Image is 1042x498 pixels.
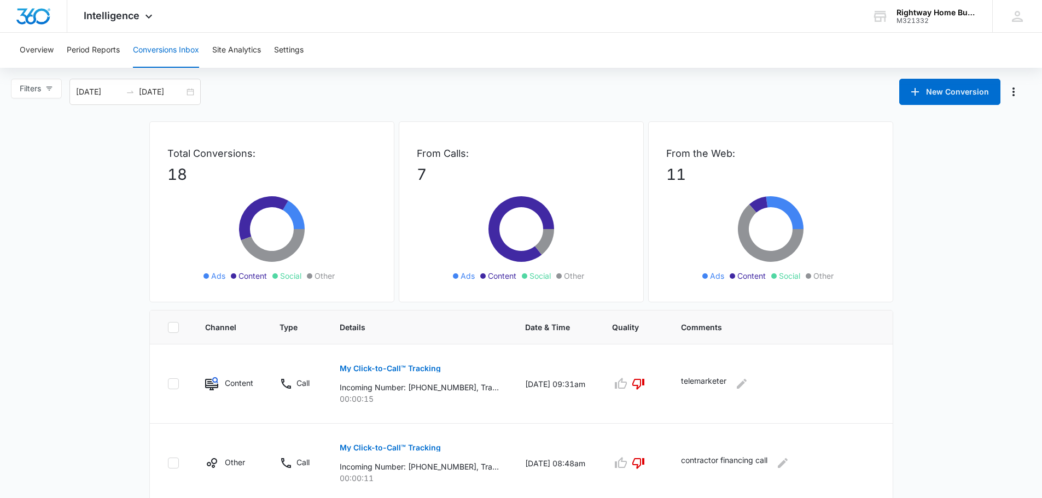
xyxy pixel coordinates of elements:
[461,270,475,282] span: Ads
[340,365,441,372] p: My Click-to-Call™ Tracking
[737,270,766,282] span: Content
[139,86,184,98] input: End date
[340,435,441,461] button: My Click-to-Call™ Tracking
[340,393,499,405] p: 00:00:15
[666,146,875,161] p: From the Web:
[529,270,551,282] span: Social
[11,79,62,98] button: Filters
[238,270,267,282] span: Content
[899,79,1000,105] button: New Conversion
[525,321,570,333] span: Date & Time
[564,270,584,282] span: Other
[340,355,441,382] button: My Click-to-Call™ Tracking
[710,270,724,282] span: Ads
[211,270,225,282] span: Ads
[666,163,875,186] p: 11
[417,146,626,161] p: From Calls:
[681,321,859,333] span: Comments
[774,454,791,472] button: Edit Comments
[296,456,310,468] p: Call
[205,321,238,333] span: Channel
[779,270,800,282] span: Social
[167,146,376,161] p: Total Conversions:
[417,163,626,186] p: 7
[133,33,199,68] button: Conversions Inbox
[67,33,120,68] button: Period Reports
[225,377,253,389] p: Content
[126,87,135,96] span: to
[340,444,441,452] p: My Click-to-Call™ Tracking
[897,17,976,25] div: account id
[76,86,121,98] input: Start date
[488,270,516,282] span: Content
[280,321,298,333] span: Type
[340,382,499,393] p: Incoming Number: [PHONE_NUMBER], Tracking Number: [PHONE_NUMBER], Ring To: [PHONE_NUMBER], Caller...
[681,454,767,472] p: contractor financing call
[897,8,976,17] div: account name
[274,33,304,68] button: Settings
[733,375,750,392] button: Edit Comments
[512,344,599,424] td: [DATE] 09:31am
[296,377,310,389] p: Call
[340,321,483,333] span: Details
[612,321,639,333] span: Quality
[225,456,245,468] p: Other
[167,163,376,186] p: 18
[126,87,135,96] span: swap-right
[315,270,335,282] span: Other
[20,33,54,68] button: Overview
[84,10,139,21] span: Intelligence
[340,472,499,484] p: 00:00:11
[1005,83,1022,101] button: Manage Numbers
[340,461,499,472] p: Incoming Number: [PHONE_NUMBER], Tracking Number: [PHONE_NUMBER], Ring To: [PHONE_NUMBER], Caller...
[813,270,834,282] span: Other
[280,270,301,282] span: Social
[681,375,726,392] p: telemarketer
[212,33,261,68] button: Site Analytics
[20,83,41,95] span: Filters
